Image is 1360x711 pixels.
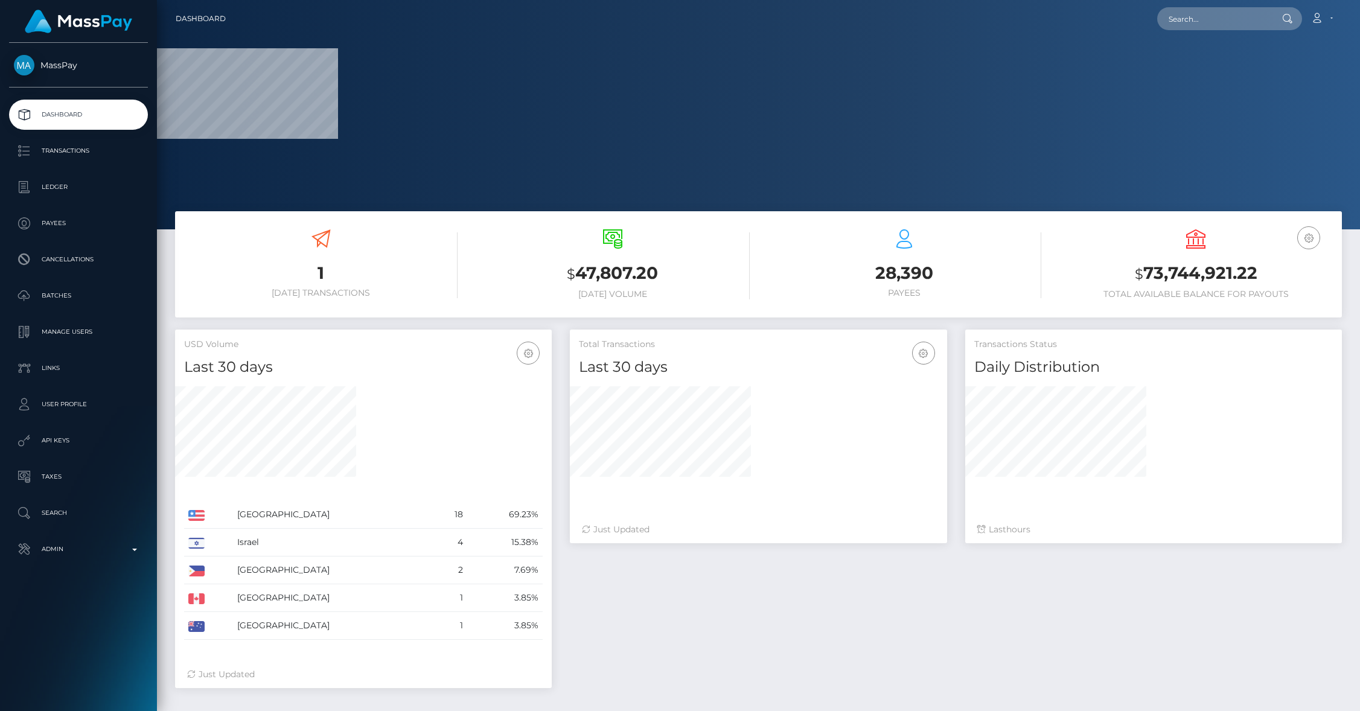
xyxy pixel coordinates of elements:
p: Cancellations [14,250,143,269]
h6: [DATE] Volume [476,289,749,299]
a: Dashboard [9,100,148,130]
small: $ [567,266,575,282]
h4: Last 30 days [184,357,543,378]
img: AU.png [188,621,205,632]
a: Manage Users [9,317,148,347]
img: PH.png [188,566,205,576]
img: CA.png [188,593,205,604]
td: 69.23% [467,501,543,529]
h6: Total Available Balance for Payouts [1059,289,1333,299]
a: Batches [9,281,148,311]
p: Dashboard [14,106,143,124]
h5: USD Volume [184,339,543,351]
td: [GEOGRAPHIC_DATA] [233,501,433,529]
td: 3.85% [467,584,543,612]
h6: [DATE] Transactions [184,288,458,298]
td: Israel [233,529,433,556]
img: IL.png [188,538,205,549]
td: 1 [433,584,467,612]
div: Just Updated [582,523,934,536]
td: 1 [433,612,467,640]
h5: Total Transactions [579,339,937,351]
h3: 28,390 [768,261,1041,285]
h4: Daily Distribution [974,357,1333,378]
a: Admin [9,534,148,564]
div: Last hours [977,523,1330,536]
td: [GEOGRAPHIC_DATA] [233,584,433,612]
p: Search [14,504,143,522]
a: Transactions [9,136,148,166]
h3: 47,807.20 [476,261,749,286]
td: 15.38% [467,529,543,556]
h5: Transactions Status [974,339,1333,351]
a: Cancellations [9,244,148,275]
img: MassPay [14,55,34,75]
a: Search [9,498,148,528]
p: Taxes [14,468,143,486]
a: Taxes [9,462,148,492]
p: Batches [14,287,143,305]
div: Just Updated [187,668,540,681]
h6: Payees [768,288,1041,298]
td: 2 [433,556,467,584]
h4: Last 30 days [579,357,937,378]
p: Admin [14,540,143,558]
input: Search... [1157,7,1271,30]
a: User Profile [9,389,148,419]
a: Links [9,353,148,383]
h3: 73,744,921.22 [1059,261,1333,286]
p: Transactions [14,142,143,160]
td: [GEOGRAPHIC_DATA] [233,556,433,584]
h3: 1 [184,261,458,285]
p: Payees [14,214,143,232]
td: 3.85% [467,612,543,640]
td: [GEOGRAPHIC_DATA] [233,612,433,640]
a: Ledger [9,172,148,202]
td: 4 [433,529,467,556]
a: API Keys [9,426,148,456]
td: 7.69% [467,556,543,584]
td: 18 [433,501,467,529]
a: Payees [9,208,148,238]
small: $ [1135,266,1143,282]
a: Dashboard [176,6,226,31]
p: Manage Users [14,323,143,341]
span: MassPay [9,60,148,71]
img: US.png [188,510,205,521]
p: Links [14,359,143,377]
p: Ledger [14,178,143,196]
p: User Profile [14,395,143,413]
p: API Keys [14,432,143,450]
img: MassPay Logo [25,10,132,33]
